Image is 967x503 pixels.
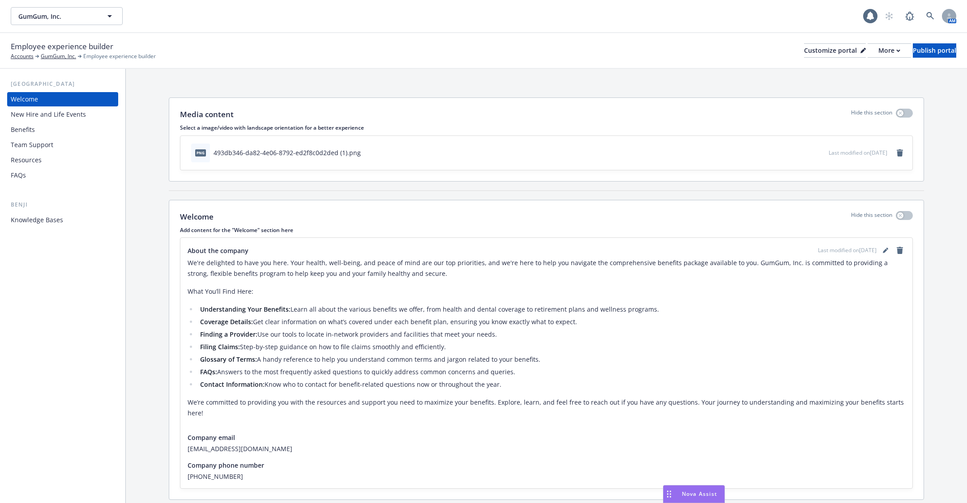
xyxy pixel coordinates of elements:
[7,107,118,122] a: New Hire and Life Events
[7,92,118,106] a: Welcome
[851,211,892,223] p: Hide this section
[921,7,939,25] a: Search
[197,379,905,390] li: Know who to contact for benefit-related questions now or throughout the year.
[663,486,675,503] div: Drag to move
[18,12,96,21] span: GumGum, Inc.
[7,123,118,137] a: Benefits
[197,354,905,365] li: A handy reference to help you understand common terms and jargon related to your benefits.
[180,211,214,223] p: Welcome
[11,92,38,106] div: Welcome
[817,148,825,157] button: preview file
[188,472,905,481] span: [PHONE_NUMBER]
[214,148,361,157] div: 493db346-da82-4e06-8792-ed2f8c0d2ded (1).png
[11,7,123,25] button: GumGum, Inc.
[188,397,905,418] p: We’re committed to providing you with the resources and support you need to maximize your benefit...
[818,246,877,254] span: Last modified on [DATE]
[11,213,63,227] div: Knowledge Bases
[200,305,291,313] strong: Understanding Your Benefits:
[894,148,905,158] a: remove
[880,7,898,25] a: Start snowing
[7,168,118,182] a: FAQs
[878,44,900,57] div: More
[829,149,887,156] span: Last modified on [DATE]
[188,286,905,297] p: What You’ll Find Here:
[197,342,905,352] li: Step-by-step guidance on how to file claims smoothly and efficiently.
[913,43,956,58] button: Publish portal
[200,330,257,338] strong: Finding a Provider:
[11,107,86,122] div: New Hire and Life Events
[180,124,913,131] p: Select a image/video with landscape orientation for a better experience
[180,109,234,120] p: Media content
[200,355,257,364] strong: Glossary of Terms:
[188,246,248,255] span: About the company
[11,123,35,137] div: Benefits
[180,226,913,234] p: Add content for the "Welcome" section here
[197,304,905,315] li: Learn all about the various benefits we offer, from health and dental coverage to retirement plan...
[11,138,53,152] div: Team Support
[682,490,717,498] span: Nova Assist
[913,44,956,57] div: Publish portal
[188,258,905,279] p: We're delighted to have you here. Your health, well-being, and peace of mind are our top prioriti...
[188,461,264,470] span: Company phone number
[894,245,905,256] a: remove
[901,7,919,25] a: Report a Bug
[41,52,76,60] a: GumGum, Inc.
[197,317,905,327] li: Get clear information on what’s covered under each benefit plan, ensuring you know exactly what t...
[188,433,235,442] span: Company email
[7,200,118,209] div: Benji
[200,317,253,326] strong: Coverage Details:
[200,342,240,351] strong: Filing Claims:
[851,109,892,120] p: Hide this section
[200,368,217,376] strong: FAQs:
[7,80,118,89] div: [GEOGRAPHIC_DATA]
[7,153,118,167] a: Resources
[11,168,26,182] div: FAQs
[11,52,34,60] a: Accounts
[195,149,206,156] span: png
[804,44,866,57] div: Customize portal
[200,380,265,389] strong: Contact Information:
[804,43,866,58] button: Customize portal
[868,43,911,58] button: More
[197,367,905,377] li: Answers to the most frequently asked questions to quickly address common concerns and queries.
[11,153,42,167] div: Resources
[803,148,810,157] button: download file
[663,485,725,503] button: Nova Assist
[7,138,118,152] a: Team Support
[197,329,905,340] li: Use our tools to locate in-network providers and facilities that meet your needs.
[880,245,891,256] a: editPencil
[83,52,156,60] span: Employee experience builder
[188,444,905,453] span: [EMAIL_ADDRESS][DOMAIN_NAME]
[11,41,113,52] span: Employee experience builder
[7,213,118,227] a: Knowledge Bases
